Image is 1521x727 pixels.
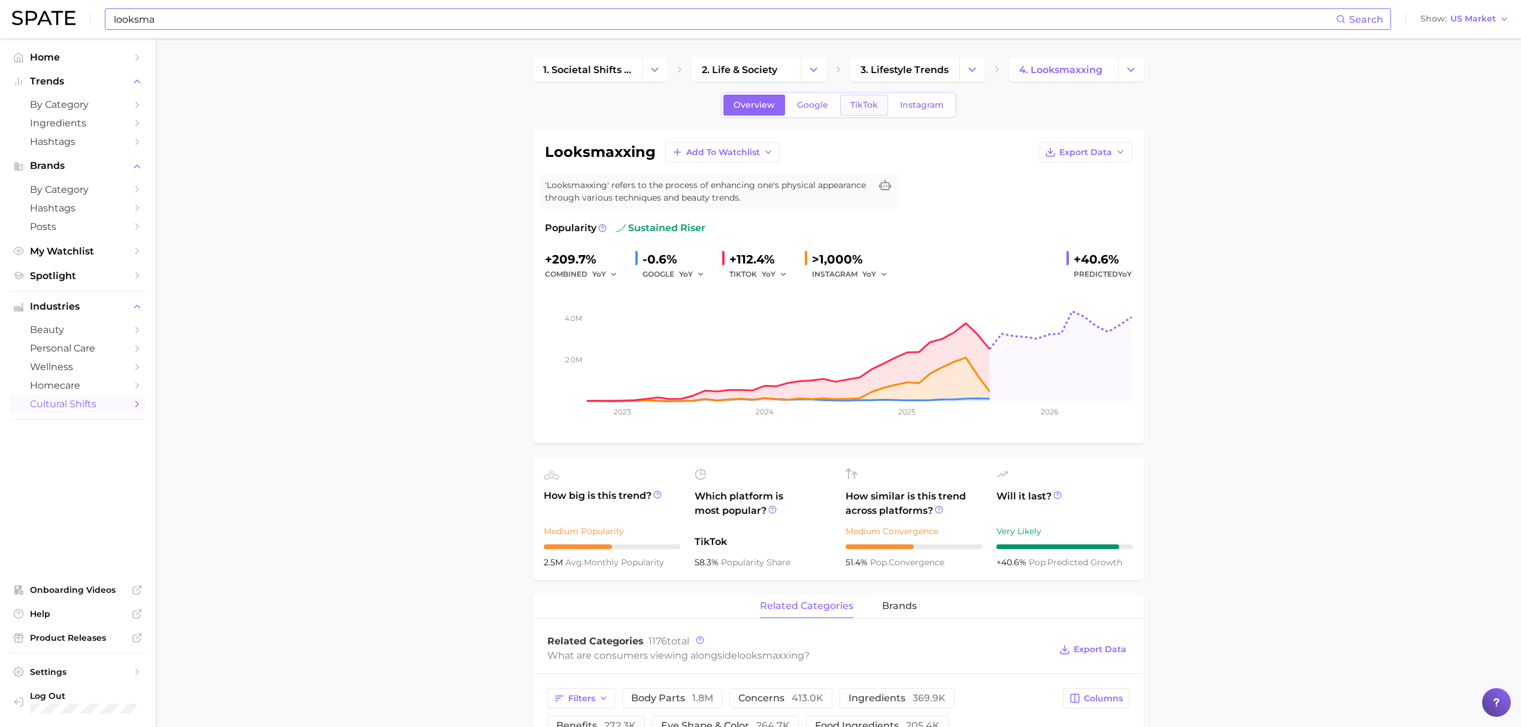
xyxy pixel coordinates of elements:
span: TikTok [850,100,878,110]
a: Settings [10,663,146,681]
button: YoY [679,267,705,281]
span: YoY [592,269,606,279]
span: YoY [862,269,876,279]
span: 369.9k [913,692,946,704]
span: 2.5m [544,557,565,568]
span: predicted growth [1029,557,1122,568]
div: Medium Convergence [846,524,982,538]
a: homecare [10,376,146,395]
span: 51.4% [846,557,870,568]
span: wellness [30,361,126,372]
a: Ingredients [10,114,146,132]
span: Ingredients [30,117,126,129]
span: TikTok [695,535,831,549]
button: Brands [10,157,146,175]
span: total [649,635,689,647]
div: combined [545,267,626,281]
span: Settings [30,667,126,677]
span: convergence [870,557,944,568]
span: US Market [1450,16,1496,22]
span: popularity share [721,557,790,568]
div: +112.4% [729,250,795,269]
a: 1. societal shifts & culture [533,57,642,81]
span: 3. lifestyle trends [861,64,949,75]
a: TikTok [840,95,888,116]
span: Home [30,52,126,63]
span: Columns [1084,693,1123,704]
abbr: average [565,557,584,568]
span: personal care [30,343,126,354]
img: SPATE [12,11,75,25]
img: sustained riser [616,223,626,233]
span: body parts [631,693,713,703]
span: YoY [1118,269,1132,278]
a: Hashtags [10,199,146,217]
button: Change Category [959,57,985,81]
span: Filters [568,693,595,704]
span: 413.0k [792,692,823,704]
span: Export Data [1059,147,1112,157]
a: Google [787,95,838,116]
span: ingredients [849,693,946,703]
span: Brands [30,160,126,171]
h1: looksmaxxing [545,145,656,159]
span: Hashtags [30,136,126,147]
span: >1,000% [812,252,863,266]
button: Trends [10,72,146,90]
span: Google [797,100,828,110]
abbr: popularity index [1029,557,1047,568]
span: 1.8m [692,692,713,704]
a: by Category [10,180,146,199]
a: Product Releases [10,629,146,647]
div: +40.6% [1074,250,1132,269]
span: 2. life & society [702,64,777,75]
button: Change Category [642,57,668,81]
div: -0.6% [643,250,713,269]
span: +40.6% [996,557,1029,568]
button: ShowUS Market [1417,11,1512,27]
tspan: 2024 [756,407,774,416]
span: brands [882,601,917,611]
a: Home [10,48,146,66]
span: 1. societal shifts & culture [543,64,632,75]
button: Filters [547,688,615,708]
span: Onboarding Videos [30,584,126,595]
button: Change Category [1118,57,1144,81]
span: Popularity [545,221,596,235]
a: beauty [10,320,146,339]
abbr: popularity index [870,557,889,568]
span: Which platform is most popular? [695,489,831,529]
tspan: 2026 [1041,407,1058,416]
span: Posts [30,221,126,232]
div: 5 / 10 [846,544,982,549]
a: Log out. Currently logged in with e-mail hannah.kohl@croda.com. [10,687,146,717]
div: INSTAGRAM [812,267,896,281]
a: Onboarding Videos [10,581,146,599]
tspan: 2025 [898,407,916,416]
div: Very Likely [996,524,1133,538]
div: Medium Popularity [544,524,680,538]
a: cultural shifts [10,395,146,413]
span: How similar is this trend across platforms? [846,489,982,518]
a: Overview [723,95,785,116]
span: sustained riser [616,221,705,235]
button: YoY [762,267,787,281]
div: What are consumers viewing alongside ? [547,647,1050,664]
span: Instagram [900,100,944,110]
span: concerns [738,693,823,703]
span: Will it last? [996,489,1133,518]
span: cultural shifts [30,398,126,410]
span: by Category [30,184,126,195]
span: Help [30,608,126,619]
span: Industries [30,301,126,312]
a: 4. looksmaxxing [1009,57,1118,81]
span: Show [1420,16,1447,22]
button: Export Data [1056,641,1129,658]
span: Spotlight [30,270,126,281]
span: Related Categories [547,635,644,647]
span: 1176 [649,635,667,647]
tspan: 2023 [614,407,631,416]
span: 4. looksmaxxing [1019,64,1102,75]
a: 2. life & society [692,57,801,81]
span: Log Out [30,690,137,701]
